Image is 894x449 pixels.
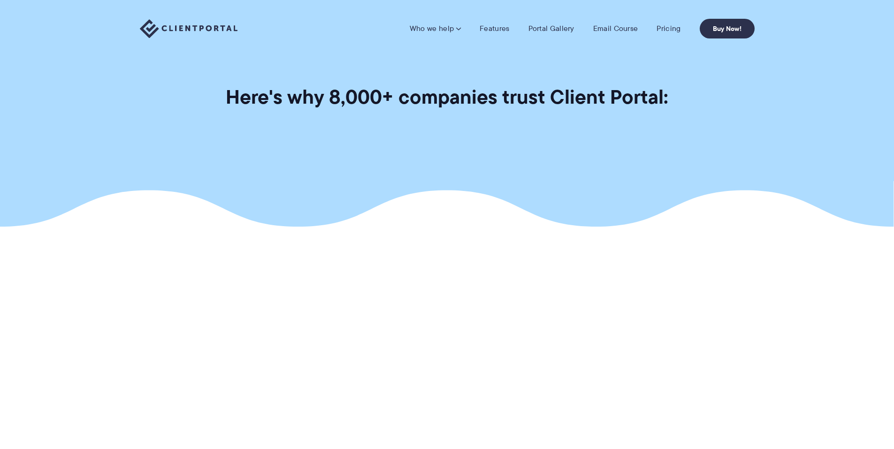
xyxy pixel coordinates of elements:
a: Who we help [410,24,461,33]
a: Features [480,24,509,33]
a: Buy Now! [700,19,755,38]
a: Pricing [657,24,680,33]
a: Email Course [593,24,638,33]
h1: Here's why 8,000+ companies trust Client Portal: [226,84,668,109]
a: Portal Gallery [528,24,574,33]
